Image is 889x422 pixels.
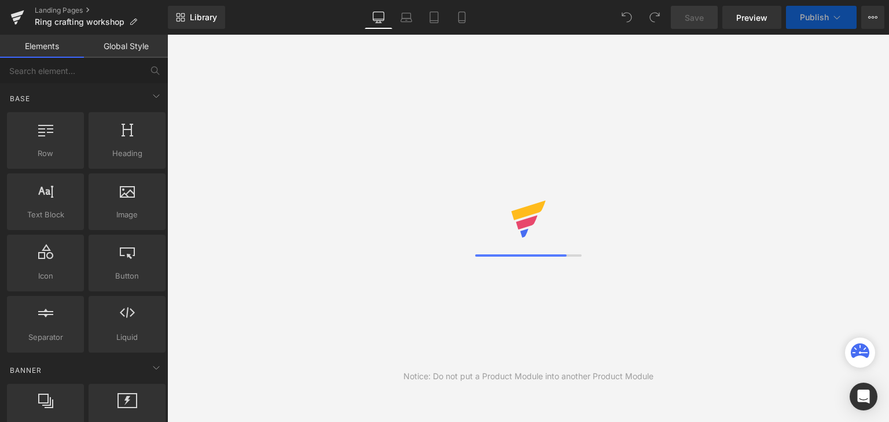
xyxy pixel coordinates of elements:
a: Desktop [365,6,392,29]
span: Heading [92,147,162,160]
a: Preview [722,6,781,29]
span: Row [10,147,80,160]
span: Banner [9,365,43,376]
a: Landing Pages [35,6,168,15]
a: Global Style [84,35,168,58]
span: Text Block [10,209,80,221]
div: Open Intercom Messenger [850,383,877,410]
button: Publish [786,6,857,29]
span: Button [92,270,162,282]
span: Liquid [92,331,162,343]
a: New Library [168,6,225,29]
span: Save [685,12,704,24]
span: Preview [736,12,767,24]
a: Tablet [420,6,448,29]
a: Mobile [448,6,476,29]
span: Publish [800,13,829,22]
span: Icon [10,270,80,282]
button: More [861,6,884,29]
span: Image [92,209,162,221]
button: Undo [615,6,638,29]
span: Base [9,93,31,104]
div: Notice: Do not put a Product Module into another Product Module [403,370,653,383]
span: Ring crafting workshop [35,17,124,27]
span: Library [190,12,217,23]
a: Laptop [392,6,420,29]
span: Separator [10,331,80,343]
button: Redo [643,6,666,29]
